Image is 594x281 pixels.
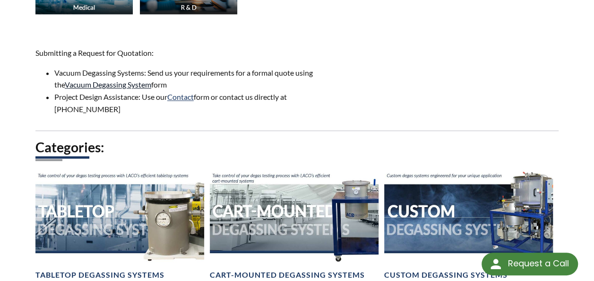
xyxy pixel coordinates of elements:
[210,270,365,280] h4: Cart-Mounted Degassing Systems
[35,270,164,280] h4: Tabletop Degassing Systems
[384,170,553,280] a: Header showing degassing systemCustom Degassing Systems
[35,170,204,280] a: Tabletop Degassing Systems headerTabletop Degassing Systems
[54,91,345,115] li: Project Design Assistance: Use our form or contact us directly at [PHONE_NUMBER]
[167,92,194,101] a: Contact
[482,253,578,275] div: Request a Call
[488,256,503,272] img: round button
[384,270,508,280] h4: Custom Degassing Systems
[210,170,379,280] a: Cart-Mounted Degassing Systems headerCart-Mounted Degassing Systems
[508,253,568,274] div: Request a Call
[35,47,345,59] p: Submitting a Request for Quotation:
[65,80,151,89] a: Vacuum Degassing System
[35,139,559,156] h2: Categories:
[54,67,345,91] li: Vacuum Degassing Systems: Send us your requirements for a formal quote using the form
